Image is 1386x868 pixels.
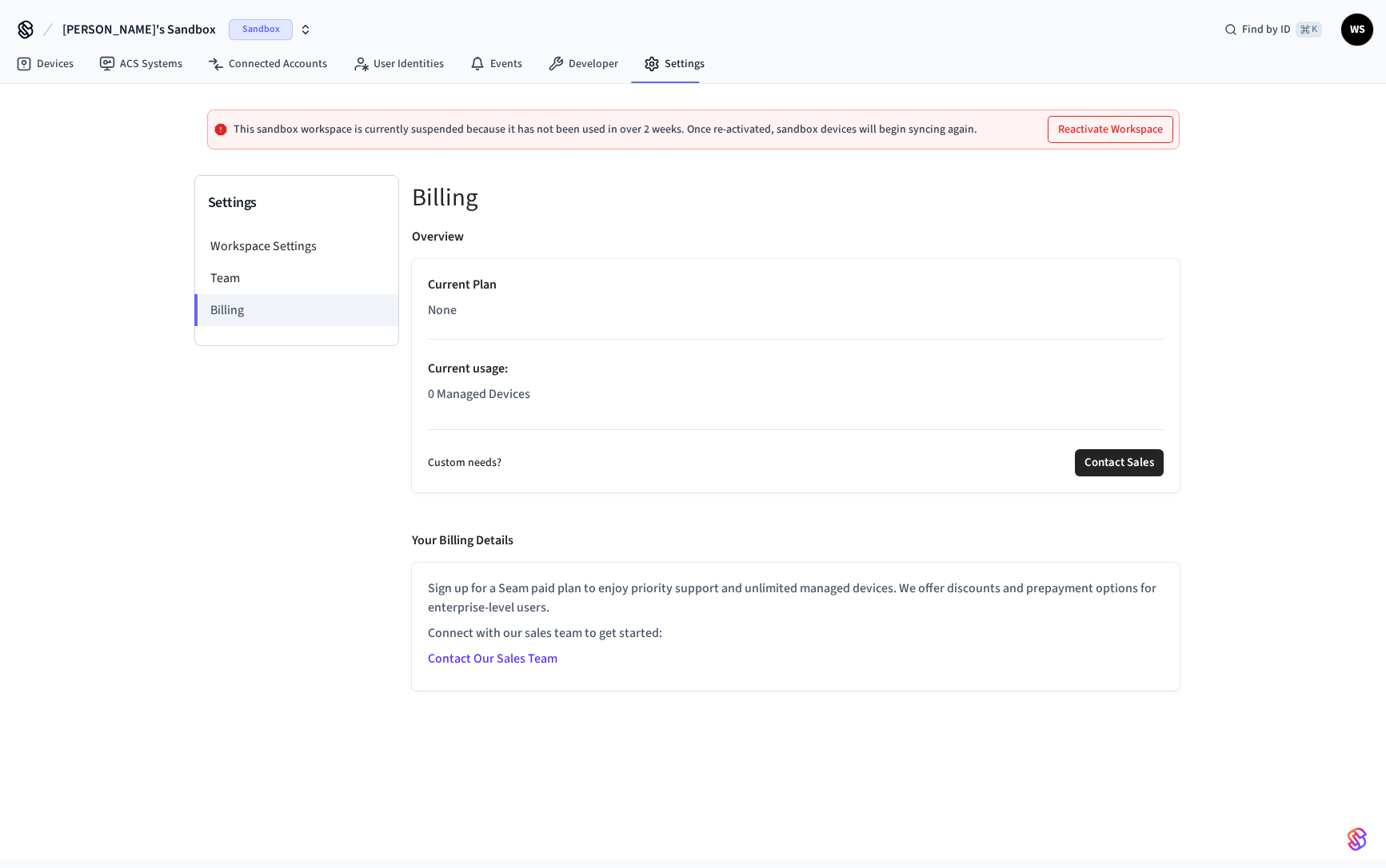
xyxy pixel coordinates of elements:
a: ACS Systems [86,50,195,78]
div: Find by ID⌘ K [1212,15,1335,44]
div: Custom needs? [428,449,1164,476]
span: None [428,301,457,320]
p: This sandbox workspace is currently suspended because it has not been used in over 2 weeks. Once ... [234,123,977,136]
a: Devices [3,50,86,78]
a: Developer [535,50,631,78]
p: 0 Managed Devices [428,384,1164,404]
a: Connected Accounts [195,50,340,78]
span: Sandbox [229,19,293,40]
p: Current usage : [428,359,1164,378]
span: Find by ID [1242,22,1291,38]
p: Current Plan [428,275,1164,294]
a: Settings [631,50,717,78]
p: Overview [412,227,464,246]
span: [PERSON_NAME]'s Sandbox [62,20,216,39]
li: Team [195,262,398,294]
p: Your Billing Details [412,531,513,550]
p: Sign up for a Seam paid plan to enjoy priority support and unlimited managed devices. We offer di... [428,579,1164,617]
button: Reactivate Workspace [1048,117,1172,142]
img: SeamLogoGradient.69752ec5.svg [1348,826,1367,852]
li: Billing [194,294,398,326]
span: WS [1343,15,1372,44]
button: Contact Sales [1075,449,1164,476]
a: Events [457,50,535,78]
h5: Billing [412,181,1180,214]
li: Workspace Settings [195,230,398,262]
p: Connect with our sales team to get started: [428,623,1164,643]
span: ⌘ K [1296,22,1322,38]
a: Contact Our Sales Team [428,650,557,667]
h3: Settings [208,192,385,214]
button: WS [1341,14,1373,46]
a: User Identities [340,50,457,78]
